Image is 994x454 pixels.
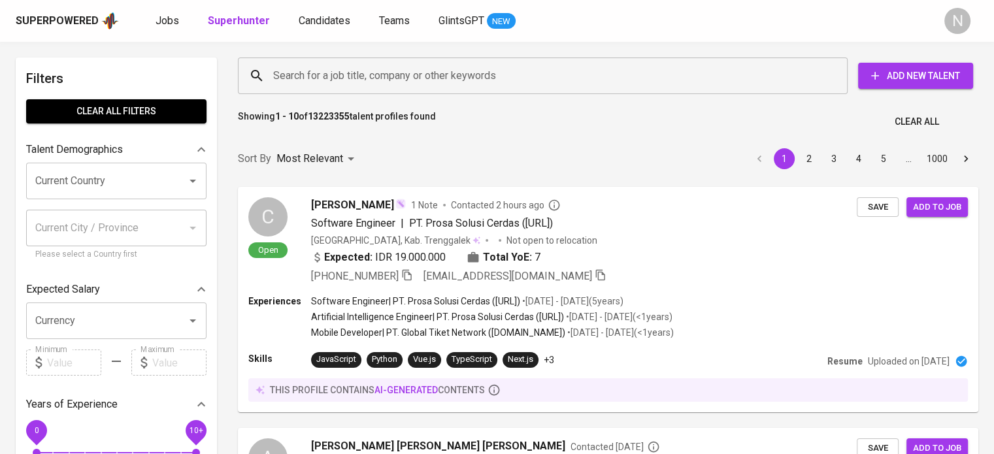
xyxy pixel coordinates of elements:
span: Add to job [913,200,961,215]
a: GlintsGPT NEW [439,13,516,29]
span: AI-generated [374,385,438,395]
b: Expected: [324,250,373,265]
b: Total YoE: [483,250,532,265]
span: 7 [535,250,540,265]
span: Contacted 2 hours ago [451,199,561,212]
b: 1 - 10 [275,111,299,122]
div: N [944,8,970,34]
p: • [DATE] - [DATE] ( <1 years ) [564,310,672,323]
span: [PERSON_NAME] [311,197,394,213]
div: … [898,152,919,165]
button: Go to page 1000 [923,148,952,169]
p: Most Relevant [276,151,343,167]
div: Talent Demographics [26,137,207,163]
span: 1 Note [411,199,438,212]
p: Software Engineer | PT. Prosa Solusi Cerdas ([URL]) [311,295,520,308]
nav: pagination navigation [747,148,978,169]
p: • [DATE] - [DATE] ( <1 years ) [565,326,674,339]
span: [PHONE_NUMBER] [311,270,399,282]
div: C [248,197,288,236]
div: Most Relevant [276,147,359,171]
p: Years of Experience [26,397,118,412]
p: Artificial Intelligence Engineer | PT. Prosa Solusi Cerdas ([URL]) [311,310,564,323]
button: Save [857,197,899,218]
p: Showing of talent profiles found [238,110,436,134]
p: Uploaded on [DATE] [868,355,950,368]
span: PT. Prosa Solusi Cerdas ([URL]) [409,217,553,229]
a: Teams [379,13,412,29]
input: Value [47,349,101,376]
a: Superhunter [208,13,273,29]
div: Vue.js [413,353,436,366]
span: Clear All [895,114,939,130]
a: Jobs [156,13,182,29]
button: Open [184,172,202,190]
p: this profile contains contents [270,383,485,397]
button: Go to page 5 [873,148,894,169]
button: Open [184,312,202,330]
p: Experiences [248,295,311,308]
div: IDR 19.000.000 [311,250,446,265]
button: Go to page 4 [848,148,869,169]
a: Superpoweredapp logo [16,11,119,31]
button: Go to next page [955,148,976,169]
span: [EMAIL_ADDRESS][DOMAIN_NAME] [423,270,592,282]
div: Python [372,353,397,366]
span: 10+ [189,426,203,435]
p: Talent Demographics [26,142,123,157]
a: Candidates [299,13,353,29]
a: COpen[PERSON_NAME]1 NoteContacted 2 hours agoSoftware Engineer|PT. Prosa Solusi Cerdas ([URL])[GE... [238,187,978,412]
p: Mobile Developer | PT. Global Tiket Network ([DOMAIN_NAME]) [311,326,565,339]
span: Jobs [156,14,179,27]
button: Add New Talent [858,63,973,89]
span: [PERSON_NAME] [PERSON_NAME] [PERSON_NAME] [311,438,565,454]
p: Not open to relocation [506,234,597,247]
div: TypeScript [452,353,492,366]
button: page 1 [774,148,795,169]
svg: By Batam recruiter [647,440,660,453]
span: Save [863,200,892,215]
span: 0 [34,426,39,435]
button: Add to job [906,197,968,218]
button: Go to page 2 [799,148,820,169]
div: Next.js [508,353,533,366]
span: Candidates [299,14,350,27]
svg: By Batam recruiter [548,199,561,212]
p: Please select a Country first [35,248,197,261]
b: 13223355 [308,111,350,122]
div: Superpowered [16,14,99,29]
input: Value [152,349,207,376]
span: | [401,216,404,231]
span: Contacted [DATE] [571,440,660,453]
span: Add New Talent [869,68,963,84]
p: Resume [827,355,863,368]
h6: Filters [26,68,207,89]
span: Clear All filters [37,103,196,120]
button: Clear All [889,110,944,134]
span: GlintsGPT [439,14,484,27]
span: Teams [379,14,410,27]
div: Years of Experience [26,391,207,417]
div: Expected Salary [26,276,207,302]
p: +3 [544,353,554,366]
span: Software Engineer [311,217,395,229]
p: • [DATE] - [DATE] ( 5 years ) [520,295,623,308]
button: Clear All filters [26,99,207,123]
p: Expected Salary [26,282,100,297]
p: Sort By [238,151,271,167]
div: JavaScript [316,353,356,366]
button: Go to page 3 [823,148,844,169]
p: Skills [248,352,311,365]
img: magic_wand.svg [395,199,406,209]
span: Open [253,244,284,255]
span: NEW [487,15,516,28]
div: [GEOGRAPHIC_DATA], Kab. Trenggalek [311,234,480,247]
b: Superhunter [208,14,270,27]
img: app logo [101,11,119,31]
